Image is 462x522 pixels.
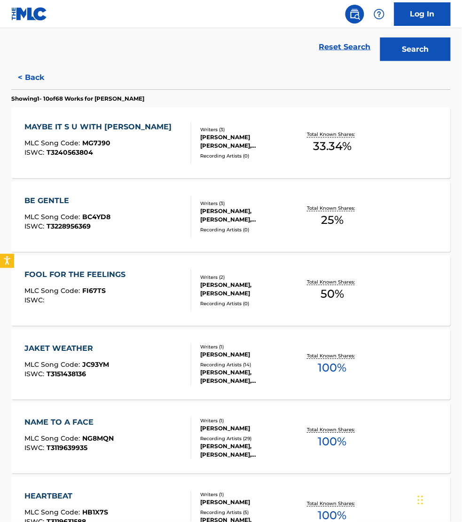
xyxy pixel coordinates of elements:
[24,149,47,157] span: ISWC :
[200,425,296,433] div: [PERSON_NAME]
[24,122,176,133] div: MAYBE IT S U WITH [PERSON_NAME]
[11,329,451,400] a: JAKET WEATHERMLC Song Code:JC93YMISWC:T3151438136Writers (1)[PERSON_NAME]Recording Artists (14)[P...
[200,344,296,351] div: Writers ( 1 )
[24,444,47,452] span: ISWC :
[200,498,296,507] div: [PERSON_NAME]
[24,508,82,517] span: MLC Song Code :
[200,443,296,459] div: [PERSON_NAME], [PERSON_NAME], [PERSON_NAME], [PERSON_NAME], [PERSON_NAME] GELLAITRY
[24,343,109,355] div: JAKET WEATHER
[82,213,110,221] span: BC4YD8
[200,207,296,224] div: [PERSON_NAME], [PERSON_NAME], [PERSON_NAME]
[24,269,130,281] div: FOOL FOR THE FEELINGS
[318,434,347,451] span: 100 %
[82,139,110,148] span: MG7J90
[82,361,109,369] span: JC93YM
[307,427,358,434] p: Total Known Shares:
[82,508,108,517] span: HB1X7S
[307,279,358,286] p: Total Known Shares:
[200,127,296,134] div: Writers ( 3 )
[200,351,296,359] div: [PERSON_NAME]
[47,149,93,157] span: T3240563804
[24,361,82,369] span: MLC Song Code :
[200,369,296,386] div: [PERSON_NAME], [PERSON_NAME], [PERSON_NAME], [PERSON_NAME], [PERSON_NAME] GELLAITRY
[307,500,358,507] p: Total Known Shares:
[11,255,451,326] a: FOOL FOR THE FEELINGSMLC Song Code:FI67TSISWC:Writers (2)[PERSON_NAME], [PERSON_NAME]Recording Ar...
[11,95,144,103] p: Showing 1 - 10 of 68 Works for [PERSON_NAME]
[24,491,108,502] div: HEARTBEAT
[200,418,296,425] div: Writers ( 1 )
[200,227,296,234] div: Recording Artists ( 0 )
[200,200,296,207] div: Writers ( 3 )
[47,222,91,231] span: T3228956369
[24,435,82,443] span: MLC Song Code :
[394,2,451,26] a: Log In
[82,435,114,443] span: NG8MQN
[11,7,47,21] img: MLC Logo
[24,139,82,148] span: MLC Song Code :
[24,196,110,207] div: BE GENTLE
[200,153,296,160] div: Recording Artists ( 0 )
[200,134,296,150] div: [PERSON_NAME] [PERSON_NAME], [PERSON_NAME], [PERSON_NAME]
[318,360,347,377] span: 100 %
[307,205,358,212] p: Total Known Shares:
[47,370,86,379] span: T3151438136
[321,212,344,229] span: 25 %
[370,5,389,24] div: Help
[200,362,296,369] div: Recording Artists ( 14 )
[24,222,47,231] span: ISWC :
[11,66,68,89] button: < Back
[200,274,296,281] div: Writers ( 2 )
[82,287,106,295] span: FI67TS
[24,213,82,221] span: MLC Song Code :
[200,491,296,498] div: Writers ( 1 )
[200,435,296,443] div: Recording Artists ( 29 )
[24,417,114,428] div: NAME TO A FACE
[200,509,296,516] div: Recording Artists ( 5 )
[380,38,451,61] button: Search
[24,370,47,379] span: ISWC :
[374,8,385,20] img: help
[349,8,360,20] img: search
[24,287,82,295] span: MLC Song Code :
[11,403,451,474] a: NAME TO A FACEMLC Song Code:NG8MQNISWC:T3119639935Writers (1)[PERSON_NAME]Recording Artists (29)[...
[418,486,423,514] div: Drag
[345,5,364,24] a: Public Search
[313,138,352,155] span: 33.34 %
[47,444,87,452] span: T3119639935
[200,281,296,298] div: [PERSON_NAME], [PERSON_NAME]
[321,286,344,303] span: 50 %
[415,477,462,522] iframe: Chat Widget
[11,182,451,252] a: BE GENTLEMLC Song Code:BC4YD8ISWC:T3228956369Writers (3)[PERSON_NAME], [PERSON_NAME], [PERSON_NAM...
[307,131,358,138] p: Total Known Shares:
[24,296,47,305] span: ISWC :
[314,37,376,57] a: Reset Search
[307,353,358,360] p: Total Known Shares:
[200,301,296,308] div: Recording Artists ( 0 )
[11,108,451,178] a: MAYBE IT S U WITH [PERSON_NAME]MLC Song Code:MG7J90ISWC:T3240563804Writers (3)[PERSON_NAME] [PERS...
